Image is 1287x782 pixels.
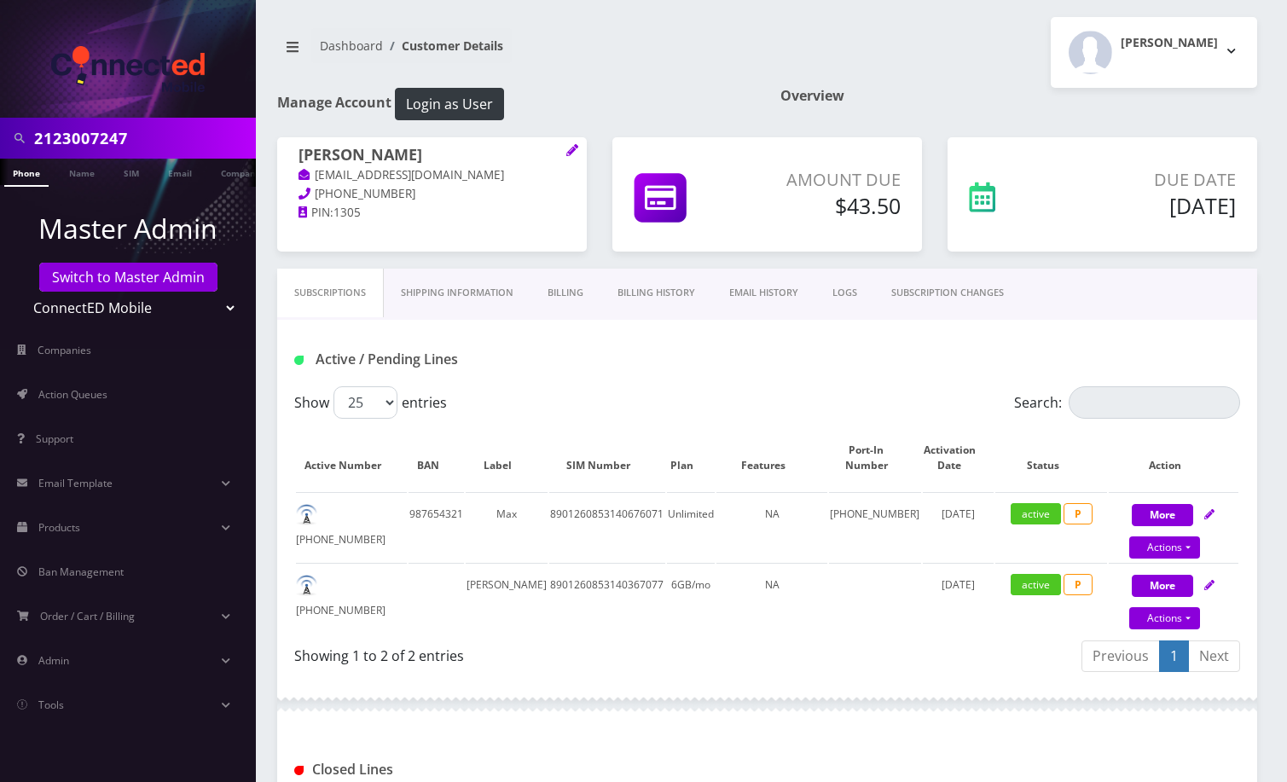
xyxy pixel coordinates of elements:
[61,159,103,185] a: Name
[549,563,665,632] td: 8901260853140367077
[294,351,593,368] h1: Active / Pending Lines
[34,122,252,154] input: Search in Company
[1066,167,1236,193] p: Due Date
[1132,504,1193,526] button: More
[995,426,1106,490] th: Status: activate to sort column ascending
[38,565,124,579] span: Ban Management
[391,93,504,112] a: Login as User
[530,269,600,317] a: Billing
[874,269,1021,317] a: SUBSCRIPTION CHANGES
[600,269,712,317] a: Billing History
[756,167,901,193] p: Amount Due
[716,563,827,632] td: NA
[1129,536,1200,559] a: Actions
[667,426,715,490] th: Plan: activate to sort column ascending
[942,507,975,521] span: [DATE]
[38,476,113,490] span: Email Template
[38,343,91,357] span: Companies
[395,88,504,120] button: Login as User
[333,386,397,419] select: Showentries
[277,88,755,120] h1: Manage Account
[829,426,920,490] th: Port-In Number: activate to sort column ascending
[1064,503,1093,524] span: P
[716,426,827,490] th: Features: activate to sort column ascending
[1159,640,1189,672] a: 1
[1066,193,1236,218] h5: [DATE]
[38,387,107,402] span: Action Queues
[1188,640,1240,672] a: Next
[38,698,64,712] span: Tools
[277,269,384,317] a: Subscriptions
[1121,36,1218,50] h2: [PERSON_NAME]
[159,159,200,185] a: Email
[942,577,975,592] span: [DATE]
[1051,17,1257,88] button: [PERSON_NAME]
[1109,426,1238,490] th: Action: activate to sort column ascending
[296,575,317,596] img: default.png
[466,492,548,561] td: Max
[333,205,361,220] span: 1305
[4,159,49,187] a: Phone
[466,563,548,632] td: [PERSON_NAME]
[296,504,317,525] img: default.png
[299,205,333,222] a: PIN:
[38,653,69,668] span: Admin
[829,492,920,561] td: [PHONE_NUMBER]
[296,492,407,561] td: [PHONE_NUMBER]
[212,159,270,185] a: Company
[294,766,304,775] img: Closed Lines
[667,492,715,561] td: Unlimited
[716,492,827,561] td: NA
[296,563,407,632] td: [PHONE_NUMBER]
[1129,607,1200,629] a: Actions
[294,356,304,365] img: Active / Pending Lines
[756,193,901,218] h5: $43.50
[299,146,565,166] h1: [PERSON_NAME]
[277,28,755,77] nav: breadcrumb
[384,269,530,317] a: Shipping Information
[549,426,665,490] th: SIM Number: activate to sort column ascending
[36,432,73,446] span: Support
[923,426,994,490] th: Activation Date: activate to sort column ascending
[1132,575,1193,597] button: More
[815,269,874,317] a: LOGS
[39,263,217,292] a: Switch to Master Admin
[294,762,593,778] h1: Closed Lines
[549,492,665,561] td: 8901260853140676071
[1081,640,1160,672] a: Previous
[51,46,205,92] img: ConnectED Mobile
[780,88,1258,104] h1: Overview
[38,520,80,535] span: Products
[712,269,815,317] a: EMAIL HISTORY
[40,609,135,623] span: Order / Cart / Billing
[1014,386,1240,419] label: Search:
[1064,574,1093,595] span: P
[667,563,715,632] td: 6GB/mo
[383,37,503,55] li: Customer Details
[409,426,463,490] th: BAN: activate to sort column ascending
[299,167,504,184] a: [EMAIL_ADDRESS][DOMAIN_NAME]
[466,426,548,490] th: Label: activate to sort column ascending
[294,386,447,419] label: Show entries
[1011,503,1061,524] span: active
[320,38,383,54] a: Dashboard
[294,639,755,666] div: Showing 1 to 2 of 2 entries
[1069,386,1240,419] input: Search:
[296,426,407,490] th: Active Number: activate to sort column ascending
[1011,574,1061,595] span: active
[115,159,148,185] a: SIM
[315,186,415,201] span: [PHONE_NUMBER]
[409,492,463,561] td: 987654321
